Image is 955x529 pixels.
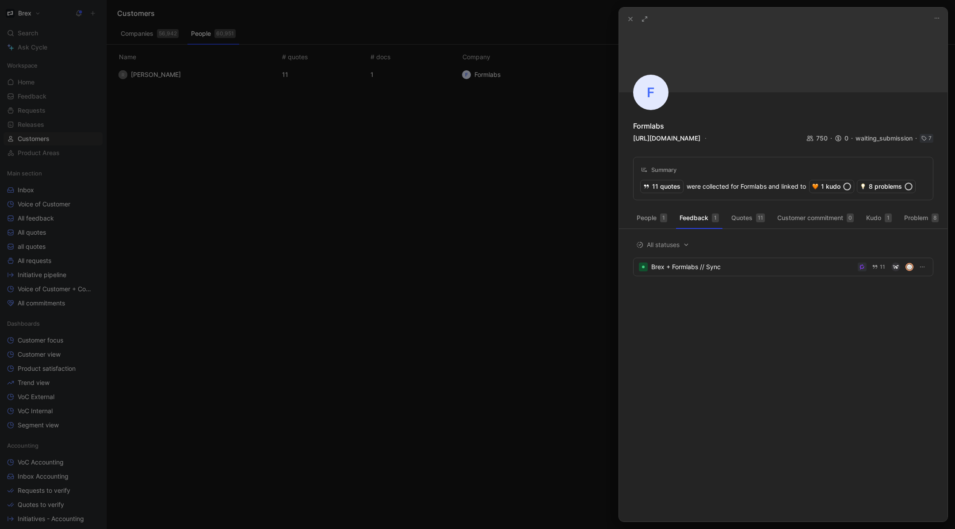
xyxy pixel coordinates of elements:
[774,211,857,225] button: Customer commitment
[651,262,854,272] div: Brex + Formlabs // Sync
[860,183,866,190] img: 💡
[636,240,689,250] span: All statuses
[660,213,667,222] div: 1
[728,211,768,225] button: Quotes
[857,180,915,193] div: 8 problems
[633,258,933,276] a: Brex + Formlabs // Sync11avatar
[835,133,856,144] div: 0
[806,133,835,144] div: 750
[870,262,887,272] button: 11
[712,213,719,222] div: 1
[928,134,932,143] div: 7
[901,211,942,225] button: Problem
[641,164,676,175] div: Summary
[676,211,722,225] button: Feedback
[863,211,895,225] button: Kudo
[633,75,668,110] div: F
[856,133,920,144] div: waiting_submission
[641,180,683,193] div: 11 quotes
[633,121,664,131] div: Formlabs
[633,211,671,225] button: People
[812,183,818,190] img: 🧡
[810,180,854,193] div: 1 kudo
[885,213,892,222] div: 1
[633,134,700,142] a: [URL][DOMAIN_NAME]
[756,213,765,222] div: 11
[880,264,885,270] span: 11
[906,264,913,270] img: avatar
[633,239,692,251] button: All statuses
[932,213,939,222] div: 8
[847,213,854,222] div: 0
[891,263,900,271] img: formlabs.com
[641,180,806,193] div: were collected for Formlabs and linked to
